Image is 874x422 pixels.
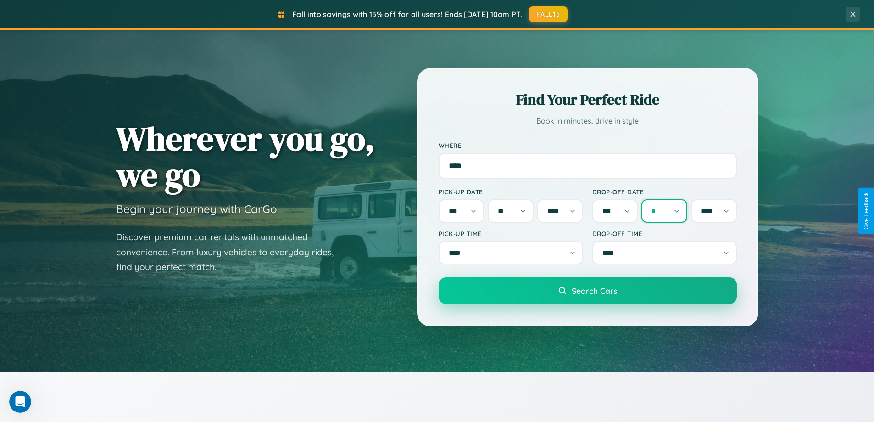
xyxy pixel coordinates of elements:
h2: Find Your Perfect Ride [439,90,737,110]
p: Discover premium car rentals with unmatched convenience. From luxury vehicles to everyday rides, ... [116,230,345,275]
h1: Wherever you go, we go [116,120,375,193]
label: Where [439,141,737,149]
h3: Begin your journey with CarGo [116,202,277,216]
p: Book in minutes, drive in style [439,114,737,128]
label: Drop-off Date [592,188,737,196]
span: Search Cars [572,286,617,296]
button: FALL15 [529,6,568,22]
iframe: Intercom live chat [9,391,31,413]
button: Search Cars [439,277,737,304]
label: Pick-up Date [439,188,583,196]
span: Fall into savings with 15% off for all users! Ends [DATE] 10am PT. [292,10,522,19]
label: Drop-off Time [592,230,737,237]
div: Give Feedback [863,192,869,230]
label: Pick-up Time [439,230,583,237]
